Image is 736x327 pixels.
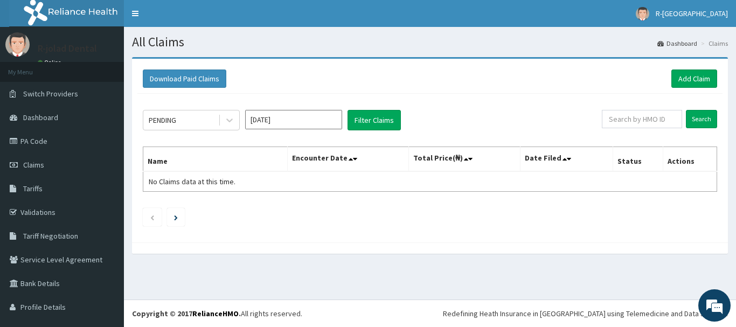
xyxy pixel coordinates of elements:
[602,110,682,128] input: Search by HMO ID
[656,9,728,18] span: R-[GEOGRAPHIC_DATA]
[38,59,64,66] a: Online
[56,60,181,74] div: Chat with us now
[5,32,30,57] img: User Image
[149,115,176,126] div: PENDING
[132,309,241,318] strong: Copyright © 2017 .
[348,110,401,130] button: Filter Claims
[63,96,149,205] span: We're online!
[613,147,663,172] th: Status
[671,69,717,88] a: Add Claim
[23,231,78,241] span: Tariff Negotiation
[443,308,728,319] div: Redefining Heath Insurance in [GEOGRAPHIC_DATA] using Telemedicine and Data Science!
[520,147,613,172] th: Date Filed
[38,44,97,53] p: R-jolad Dental
[174,212,178,222] a: Next page
[698,39,728,48] li: Claims
[23,113,58,122] span: Dashboard
[177,5,203,31] div: Minimize live chat window
[124,300,736,327] footer: All rights reserved.
[149,177,235,186] span: No Claims data at this time.
[408,147,520,172] th: Total Price(₦)
[23,184,43,193] span: Tariffs
[245,110,342,129] input: Select Month and Year
[192,309,239,318] a: RelianceHMO
[686,110,717,128] input: Search
[23,160,44,170] span: Claims
[23,89,78,99] span: Switch Providers
[636,7,649,20] img: User Image
[20,54,44,81] img: d_794563401_company_1708531726252_794563401
[150,212,155,222] a: Previous page
[143,147,288,172] th: Name
[132,35,728,49] h1: All Claims
[143,69,226,88] button: Download Paid Claims
[657,39,697,48] a: Dashboard
[5,215,205,253] textarea: Type your message and hit 'Enter'
[288,147,408,172] th: Encounter Date
[663,147,717,172] th: Actions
